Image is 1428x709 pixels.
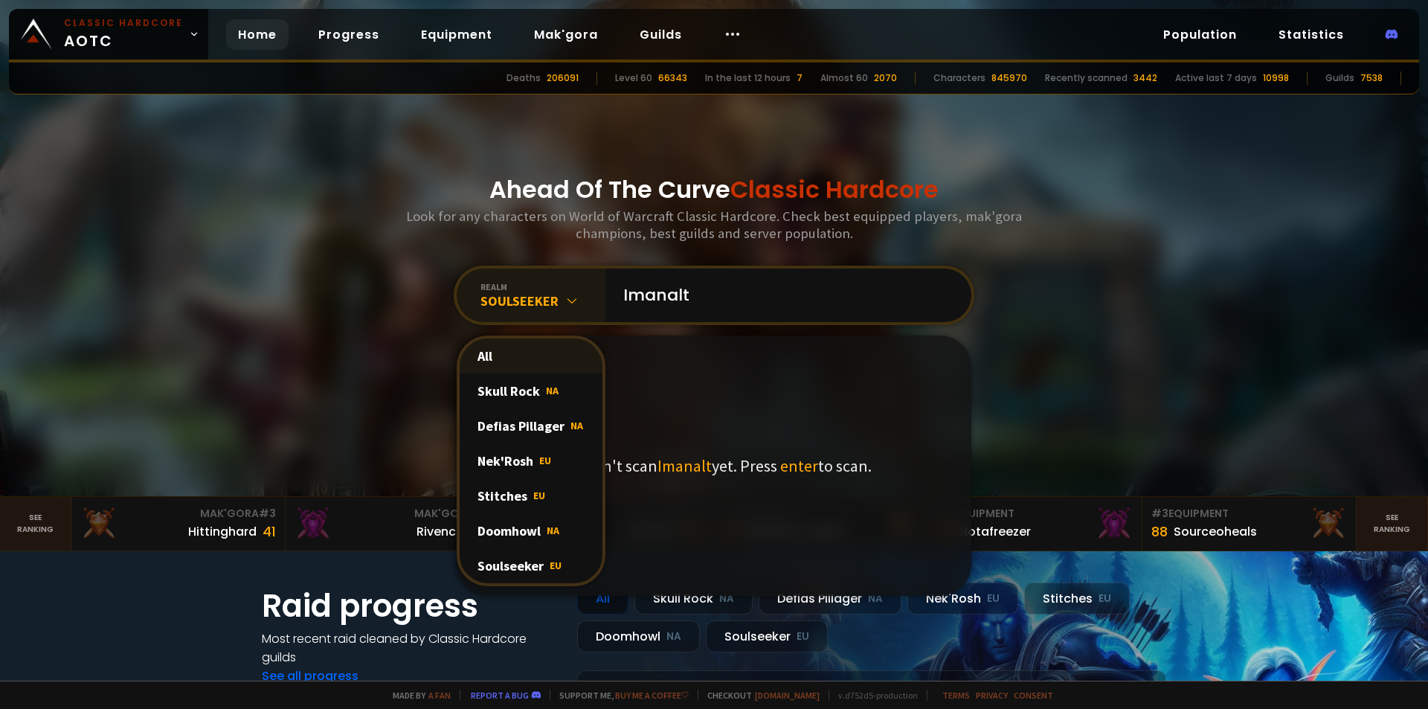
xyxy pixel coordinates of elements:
[797,629,809,644] small: EU
[460,548,602,583] div: Soulseeker
[628,19,694,50] a: Guilds
[226,19,289,50] a: Home
[480,281,605,292] div: realm
[522,19,610,50] a: Mak'gora
[384,690,451,701] span: Made by
[460,408,602,443] div: Defias Pillager
[705,71,791,85] div: In the last 12 hours
[262,583,559,629] h1: Raid progress
[489,172,939,208] h1: Ahead Of The Curve
[706,620,828,652] div: Soulseeker
[937,506,1133,522] div: Equipment
[547,524,559,537] span: NA
[286,497,500,551] a: Mak'Gora#2Rivench100
[295,506,490,522] div: Mak'Gora
[80,506,276,522] div: Mak'Gora
[780,455,818,476] span: enter
[1151,522,1168,542] div: 88
[942,690,970,701] a: Terms
[797,71,803,85] div: 7
[874,71,897,85] div: 2070
[546,384,559,397] span: NA
[1360,71,1383,85] div: 7538
[868,591,883,606] small: NA
[460,478,602,513] div: Stitches
[614,269,953,322] input: Search a character...
[933,71,985,85] div: Characters
[615,71,652,85] div: Level 60
[1263,71,1289,85] div: 10998
[64,16,183,52] span: AOTC
[428,690,451,701] a: a fan
[480,292,605,309] div: Soulseeker
[1151,506,1168,521] span: # 3
[987,591,1000,606] small: EU
[959,522,1031,541] div: Notafreezer
[1133,71,1157,85] div: 3442
[460,339,602,373] div: All
[547,71,579,85] div: 206091
[820,71,868,85] div: Almost 60
[1175,71,1257,85] div: Active last 7 days
[460,373,602,408] div: Skull Rock
[577,620,700,652] div: Doomhowl
[409,19,504,50] a: Equipment
[755,690,820,701] a: [DOMAIN_NAME]
[539,454,551,467] span: EU
[1099,591,1111,606] small: EU
[550,690,689,701] span: Support me,
[188,522,257,541] div: Hittinghard
[928,497,1142,551] a: #2Equipment88Notafreezer
[1014,690,1053,701] a: Consent
[577,583,628,615] div: All
[1151,506,1347,522] div: Equipment
[263,522,276,542] div: 41
[64,16,183,30] small: Classic Hardcore
[9,9,208,60] a: Classic HardcoreAOTC
[262,667,358,684] a: See all progress
[1151,19,1249,50] a: Population
[306,19,391,50] a: Progress
[730,173,939,206] span: Classic Hardcore
[557,455,872,476] p: We didn't scan yet. Press to scan.
[1357,497,1428,551] a: Seeranking
[759,583,901,615] div: Defias Pillager
[471,690,529,701] a: Report a bug
[533,489,545,502] span: EU
[666,629,681,644] small: NA
[976,690,1008,701] a: Privacy
[506,71,541,85] div: Deaths
[658,71,687,85] div: 66343
[1174,522,1257,541] div: Sourceoheals
[1142,497,1357,551] a: #3Equipment88Sourceoheals
[657,455,712,476] span: Imanalt
[991,71,1027,85] div: 845970
[907,583,1018,615] div: Nek'Rosh
[698,690,820,701] span: Checkout
[460,443,602,478] div: Nek'Rosh
[829,690,918,701] span: v. d752d5 - production
[570,419,583,432] span: NA
[719,591,734,606] small: NA
[615,690,689,701] a: Buy me a coffee
[416,522,463,541] div: Rivench
[71,497,286,551] a: Mak'Gora#3Hittinghard41
[1325,71,1354,85] div: Guilds
[400,208,1028,242] h3: Look for any characters on World of Warcraft Classic Hardcore. Check best equipped players, mak'g...
[1045,71,1128,85] div: Recently scanned
[1267,19,1356,50] a: Statistics
[259,506,276,521] span: # 3
[550,559,562,572] span: EU
[262,629,559,667] h4: Most recent raid cleaned by Classic Hardcore guilds
[634,583,753,615] div: Skull Rock
[460,513,602,548] div: Doomhowl
[1024,583,1130,615] div: Stitches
